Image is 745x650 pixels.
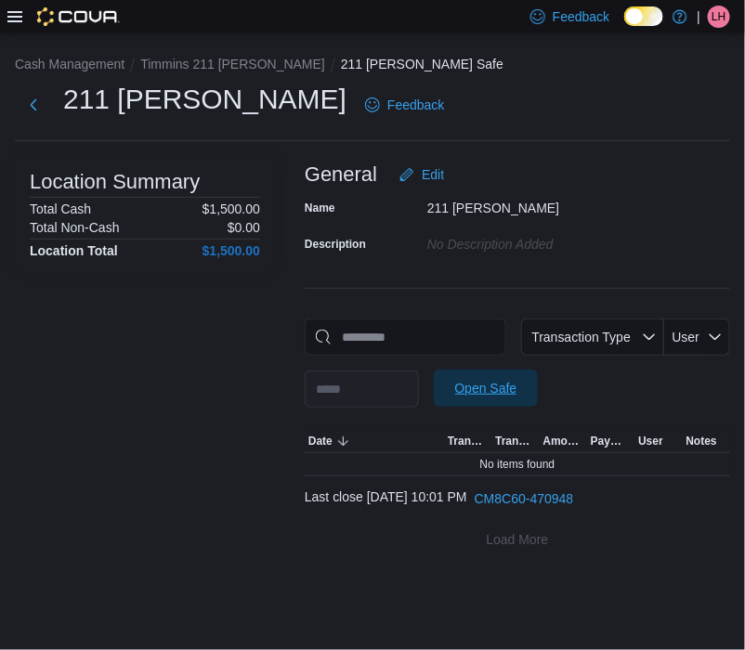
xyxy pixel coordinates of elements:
[553,7,609,26] span: Feedback
[487,530,549,549] span: Load More
[638,434,663,448] span: User
[495,434,535,448] span: Transaction #
[540,430,587,452] button: Amount
[543,434,583,448] span: Amount
[683,430,730,452] button: Notes
[308,434,333,448] span: Date
[448,434,488,448] span: Transaction Type
[664,318,730,356] button: User
[63,81,346,118] h1: 211 [PERSON_NAME]
[387,96,444,114] span: Feedback
[30,243,118,258] h4: Location Total
[30,171,200,193] h3: Location Summary
[15,86,52,123] button: Next
[591,434,631,448] span: Payment Methods
[673,330,700,344] span: User
[712,6,725,28] span: LH
[480,457,555,472] span: No items found
[392,156,451,193] button: Edit
[15,55,730,77] nav: An example of EuiBreadcrumbs
[531,330,631,344] span: Transaction Type
[30,220,120,235] h6: Total Non-Cash
[203,201,260,216] p: $1,500.00
[305,480,730,517] div: Last close [DATE] 10:01 PM
[587,430,634,452] button: Payment Methods
[305,163,377,186] h3: General
[203,243,260,258] h4: $1,500.00
[708,6,730,28] div: Landon Hayes
[455,379,517,397] span: Open Safe
[305,430,444,452] button: Date
[228,220,260,235] p: $0.00
[475,489,574,508] span: CM8C60-470948
[634,430,682,452] button: User
[467,480,582,517] button: CM8C60-470948
[624,6,663,26] input: Dark Mode
[305,201,335,215] label: Name
[30,201,91,216] h6: Total Cash
[434,370,538,407] button: Open Safe
[521,318,664,356] button: Transaction Type
[697,6,700,28] p: |
[15,57,124,71] button: Cash Management
[686,434,717,448] span: Notes
[341,57,503,71] button: 211 [PERSON_NAME] Safe
[427,193,676,215] div: 211 [PERSON_NAME]
[37,7,120,26] img: Cova
[422,165,444,184] span: Edit
[305,237,366,252] label: Description
[140,57,325,71] button: Timmins 211 [PERSON_NAME]
[305,521,730,558] button: Load More
[491,430,539,452] button: Transaction #
[427,229,676,252] div: No Description added
[624,26,625,27] span: Dark Mode
[444,430,491,452] button: Transaction Type
[358,86,451,123] a: Feedback
[305,318,506,356] input: This is a search bar. As you type, the results lower in the page will automatically filter.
